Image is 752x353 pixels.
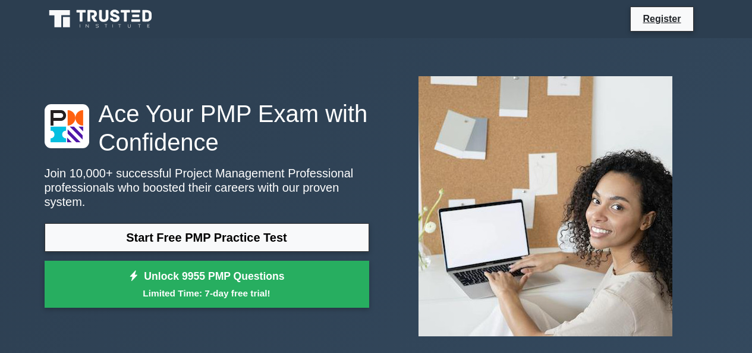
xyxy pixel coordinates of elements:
a: Start Free PMP Practice Test [45,223,369,252]
h1: Ace Your PMP Exam with Confidence [45,99,369,157]
small: Limited Time: 7-day free trial! [59,286,354,300]
a: Unlock 9955 PMP QuestionsLimited Time: 7-day free trial! [45,261,369,308]
a: Register [635,11,688,26]
p: Join 10,000+ successful Project Management Professional professionals who boosted their careers w... [45,166,369,209]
